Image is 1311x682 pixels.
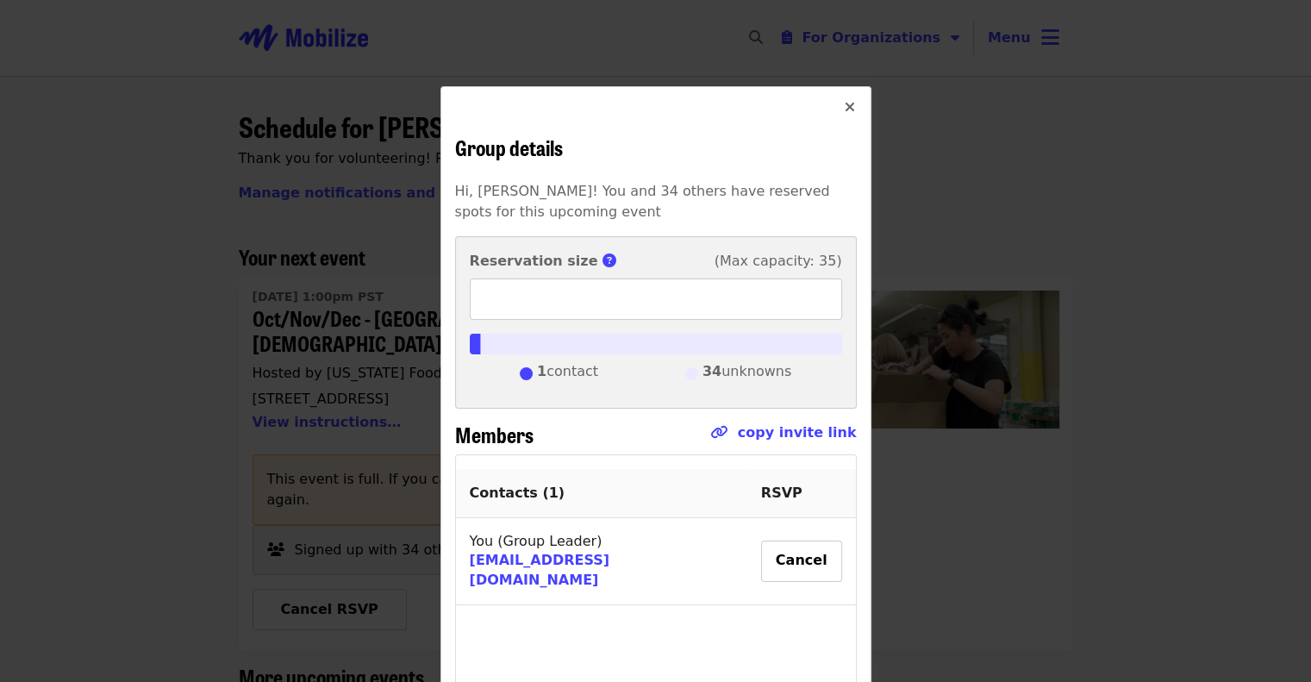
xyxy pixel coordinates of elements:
[602,253,616,269] i: circle-question icon
[702,363,721,379] strong: 34
[738,424,857,441] a: copy invite link
[845,99,855,116] i: times icon
[537,361,598,387] span: contact
[456,469,747,518] th: Contacts ( 1 )
[710,424,727,441] i: link icon
[702,361,791,387] span: unknowns
[455,132,563,162] span: Group details
[829,87,871,128] button: Close
[456,518,747,606] td: You (Group Leader)
[761,541,842,582] button: Cancel
[537,363,546,379] strong: 1
[455,183,830,220] span: Hi, [PERSON_NAME]! You and 34 others have reserved spots for this upcoming event
[470,253,598,269] strong: Reservation size
[470,552,610,588] a: [EMAIL_ADDRESS][DOMAIN_NAME]
[747,469,856,518] th: RSVP
[455,419,534,449] span: Members
[715,251,842,272] span: (Max capacity: 35)
[602,253,627,269] span: This is the number of group members you reserved spots for.
[710,422,857,454] span: Click to copy link!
